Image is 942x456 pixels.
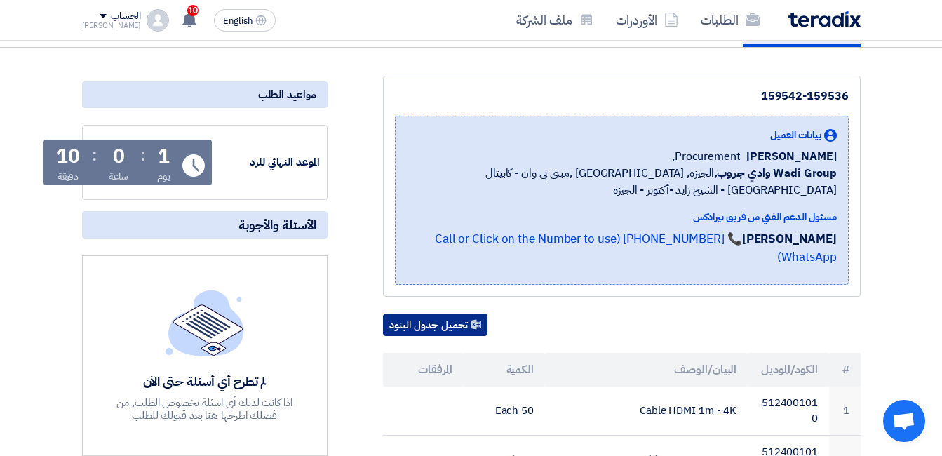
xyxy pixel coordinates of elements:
div: 0 [113,147,125,166]
div: : [140,142,145,168]
td: 1 [829,387,861,436]
td: Cable HDMI 1m - 4K [545,387,748,436]
div: 159542-159536 [395,88,849,105]
span: 10 [187,5,199,16]
div: دقيقة [58,169,79,184]
div: ساعة [109,169,129,184]
div: : [92,142,97,168]
a: 📞 [PHONE_NUMBER] (Call or Click on the Number to use WhatsApp) [435,230,837,266]
div: Open chat [883,400,925,442]
span: Procurement, [672,148,741,165]
span: الأسئلة والأجوبة [238,217,316,233]
strong: [PERSON_NAME] [742,230,837,248]
div: 10 [56,147,80,166]
span: بيانات العميل [770,128,821,142]
b: Wadi Group وادي جروب, [714,165,837,182]
div: الموعد النهائي للرد [215,154,320,170]
div: يوم [157,169,170,184]
td: 50 Each [464,387,545,436]
div: اذا كانت لديك أي اسئلة بخصوص الطلب, من فضلك اطرحها هنا بعد قبولك للطلب [102,396,307,422]
th: المرفقات [383,353,464,387]
th: الكمية [464,353,545,387]
img: profile_test.png [147,9,169,32]
a: ملف الشركة [505,4,605,36]
img: Teradix logo [788,11,861,27]
span: الجيزة, [GEOGRAPHIC_DATA] ,مبنى بى وان - كابيتال [GEOGRAPHIC_DATA] - الشيخ زايد -أكتوبر - الجيزه [407,165,837,199]
button: English [214,9,276,32]
a: الأوردرات [605,4,689,36]
img: empty_state_list.svg [166,290,244,356]
th: الكود/الموديل [748,353,829,387]
div: الحساب [111,11,141,22]
span: English [223,16,253,26]
div: [PERSON_NAME] [82,22,142,29]
div: مسئول الدعم الفني من فريق تيرادكس [407,210,837,224]
div: 1 [158,147,170,166]
th: # [829,353,861,387]
div: لم تطرح أي أسئلة حتى الآن [102,373,307,389]
button: تحميل جدول البنود [383,314,487,336]
th: البيان/الوصف [545,353,748,387]
td: 5124001010 [748,387,829,436]
a: الطلبات [689,4,771,36]
span: [PERSON_NAME] [746,148,837,165]
div: مواعيد الطلب [82,81,328,108]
